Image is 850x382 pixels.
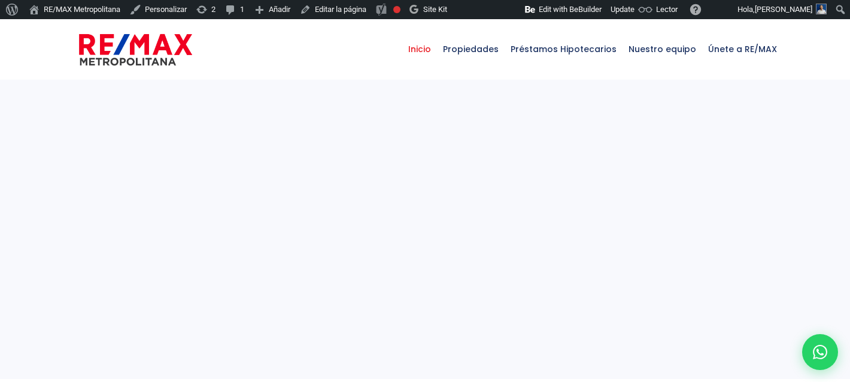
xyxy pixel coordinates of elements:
a: Nuestro equipo [623,19,702,79]
span: Únete a RE/MAX [702,31,783,67]
a: RE/MAX Metropolitana [79,19,192,79]
a: Préstamos Hipotecarios [505,19,623,79]
img: remax-metropolitana-logo [79,32,192,68]
span: Préstamos Hipotecarios [505,31,623,67]
a: Únete a RE/MAX [702,19,783,79]
span: Propiedades [437,31,505,67]
span: Nuestro equipo [623,31,702,67]
span: Inicio [402,31,437,67]
div: Frase clave objetivo no establecida [393,6,400,13]
span: Site Kit [423,5,447,14]
span: [PERSON_NAME] [755,5,812,14]
a: Inicio [402,19,437,79]
img: Visitas de 48 horas. Haz clic para ver más estadísticas del sitio. [458,2,525,17]
a: Propiedades [437,19,505,79]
